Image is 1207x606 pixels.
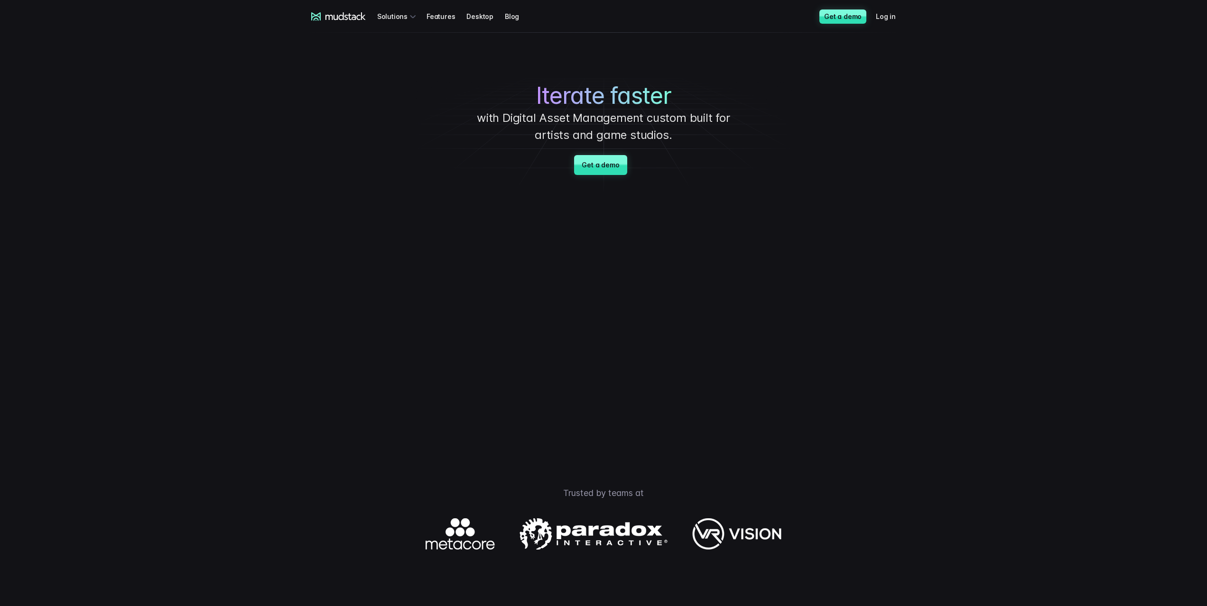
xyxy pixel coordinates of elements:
[819,9,866,24] a: Get a demo
[876,8,907,25] a: Log in
[466,8,505,25] a: Desktop
[536,82,671,110] span: Iterate faster
[574,155,627,175] a: Get a demo
[377,8,419,25] div: Solutions
[426,518,781,550] img: Logos of companies using mudstack.
[271,487,936,499] p: Trusted by teams at
[505,8,530,25] a: Blog
[427,8,466,25] a: Features
[461,110,746,144] p: with Digital Asset Management custom built for artists and game studios.
[311,12,366,21] a: mudstack logo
